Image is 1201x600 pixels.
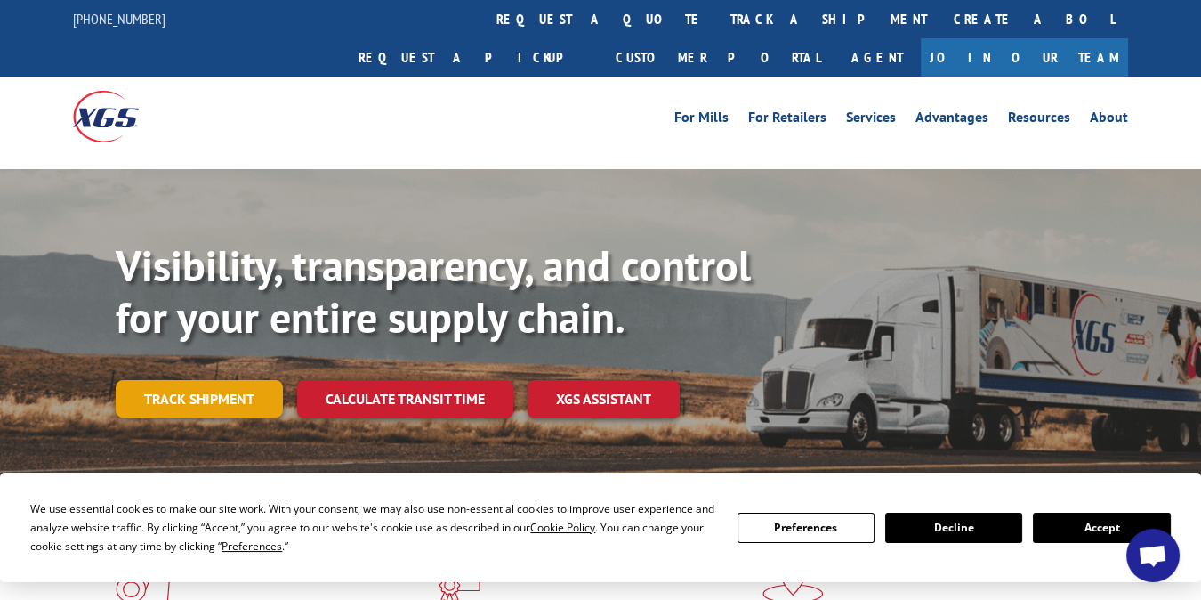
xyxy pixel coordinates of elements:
button: Preferences [738,513,875,543]
a: Agent [834,38,921,77]
span: Cookie Policy [530,520,595,535]
a: Request a pickup [345,38,602,77]
a: For Mills [674,110,729,130]
div: Open chat [1126,529,1180,582]
a: For Retailers [748,110,826,130]
span: Preferences [222,539,282,554]
a: Track shipment [116,380,283,418]
a: [PHONE_NUMBER] [73,10,165,28]
a: Services [846,110,896,130]
a: Join Our Team [921,38,1128,77]
b: Visibility, transparency, and control for your entire supply chain. [116,238,751,345]
a: Calculate transit time [297,380,513,418]
button: Decline [885,513,1022,543]
a: About [1090,110,1128,130]
a: Advantages [915,110,988,130]
button: Accept [1033,513,1170,543]
a: Resources [1008,110,1070,130]
a: XGS ASSISTANT [528,380,680,418]
a: Customer Portal [602,38,834,77]
div: We use essential cookies to make our site work. With your consent, we may also use non-essential ... [30,499,715,555]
